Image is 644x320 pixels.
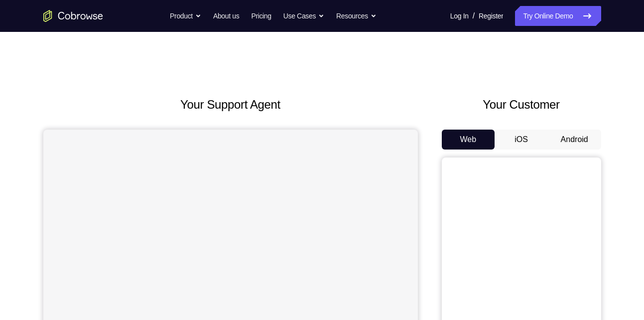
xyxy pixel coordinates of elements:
[515,6,601,26] a: Try Online Demo
[283,6,324,26] button: Use Cases
[213,6,239,26] a: About us
[479,6,503,26] a: Register
[450,6,469,26] a: Log In
[170,6,201,26] button: Product
[43,10,103,22] a: Go to the home page
[495,130,548,150] button: iOS
[442,130,495,150] button: Web
[336,6,377,26] button: Resources
[251,6,271,26] a: Pricing
[548,130,601,150] button: Android
[43,96,418,114] h2: Your Support Agent
[442,96,601,114] h2: Your Customer
[473,10,475,22] span: /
